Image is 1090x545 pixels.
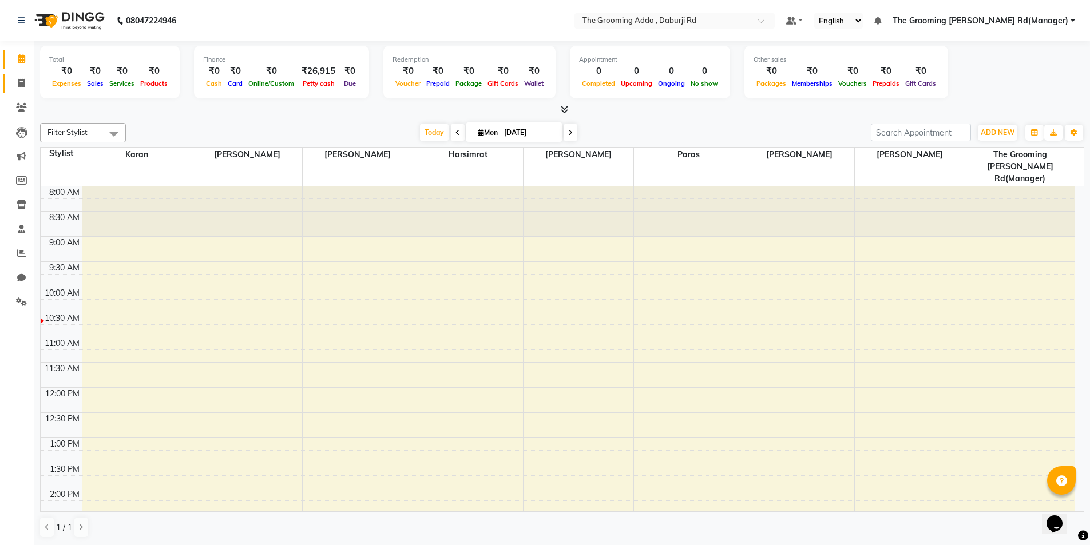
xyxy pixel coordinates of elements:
[688,79,721,87] span: No show
[42,337,82,349] div: 11:00 AM
[413,148,523,162] span: Harsimrat
[521,79,546,87] span: Wallet
[579,65,618,78] div: 0
[835,79,870,87] span: Vouchers
[789,79,835,87] span: Memberships
[82,148,192,162] span: Karan
[137,79,171,87] span: Products
[297,65,340,78] div: ₹26,915
[981,128,1014,137] span: ADD NEW
[341,79,359,87] span: Due
[41,148,82,160] div: Stylist
[29,5,108,37] img: logo
[965,148,1076,186] span: The Grooming [PERSON_NAME] Rd(Manager)
[423,79,453,87] span: Prepaid
[126,5,176,37] b: 08047224946
[47,488,82,500] div: 2:00 PM
[47,262,82,274] div: 9:30 AM
[634,148,744,162] span: Paras
[420,124,449,141] span: Today
[744,148,854,162] span: [PERSON_NAME]
[225,79,245,87] span: Card
[835,65,870,78] div: ₹0
[303,148,413,162] span: [PERSON_NAME]
[192,148,302,162] span: [PERSON_NAME]
[203,65,225,78] div: ₹0
[655,65,688,78] div: 0
[47,237,82,249] div: 9:00 AM
[485,79,521,87] span: Gift Cards
[618,65,655,78] div: 0
[618,79,655,87] span: Upcoming
[754,55,939,65] div: Other sales
[47,128,88,137] span: Filter Stylist
[501,124,558,141] input: 2025-09-01
[453,79,485,87] span: Package
[47,463,82,475] div: 1:30 PM
[300,79,338,87] span: Petty cash
[1042,499,1079,534] iframe: chat widget
[754,65,789,78] div: ₹0
[524,148,633,162] span: [PERSON_NAME]
[579,55,721,65] div: Appointment
[423,65,453,78] div: ₹0
[475,128,501,137] span: Mon
[688,65,721,78] div: 0
[43,388,82,400] div: 12:00 PM
[393,65,423,78] div: ₹0
[393,79,423,87] span: Voucher
[393,55,546,65] div: Redemption
[978,125,1017,141] button: ADD NEW
[137,65,171,78] div: ₹0
[49,65,84,78] div: ₹0
[870,65,902,78] div: ₹0
[245,65,297,78] div: ₹0
[56,522,72,534] span: 1 / 1
[789,65,835,78] div: ₹0
[49,55,171,65] div: Total
[902,79,939,87] span: Gift Cards
[225,65,245,78] div: ₹0
[84,65,106,78] div: ₹0
[49,79,84,87] span: Expenses
[340,65,360,78] div: ₹0
[579,79,618,87] span: Completed
[47,438,82,450] div: 1:00 PM
[203,55,360,65] div: Finance
[106,79,137,87] span: Services
[655,79,688,87] span: Ongoing
[855,148,965,162] span: [PERSON_NAME]
[84,79,106,87] span: Sales
[42,312,82,324] div: 10:30 AM
[47,212,82,224] div: 8:30 AM
[870,79,902,87] span: Prepaids
[245,79,297,87] span: Online/Custom
[203,79,225,87] span: Cash
[893,15,1068,27] span: The Grooming [PERSON_NAME] Rd(Manager)
[485,65,521,78] div: ₹0
[43,413,82,425] div: 12:30 PM
[106,65,137,78] div: ₹0
[521,65,546,78] div: ₹0
[42,363,82,375] div: 11:30 AM
[902,65,939,78] div: ₹0
[754,79,789,87] span: Packages
[42,287,82,299] div: 10:00 AM
[47,186,82,198] div: 8:00 AM
[453,65,485,78] div: ₹0
[871,124,971,141] input: Search Appointment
